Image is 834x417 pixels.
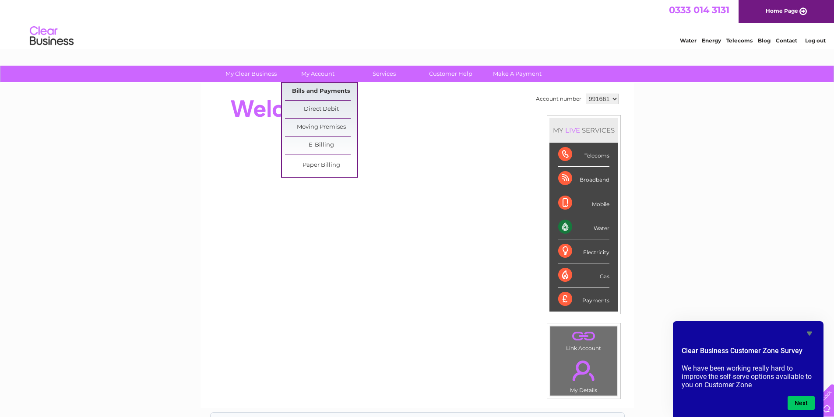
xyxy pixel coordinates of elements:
[758,37,771,44] a: Blog
[558,167,609,191] div: Broadband
[669,4,729,15] a: 0333 014 3131
[558,215,609,239] div: Water
[558,191,609,215] div: Mobile
[550,353,618,396] td: My Details
[552,355,615,386] a: .
[29,23,74,49] img: logo.png
[211,5,624,42] div: Clear Business is a trading name of Verastar Limited (registered in [GEOGRAPHIC_DATA] No. 3667643...
[558,143,609,167] div: Telecoms
[348,66,420,82] a: Services
[788,396,815,410] button: Next question
[563,126,582,134] div: LIVE
[682,364,815,389] p: We have been working really hard to improve the self-serve options available to you on Customer Zone
[726,37,753,44] a: Telecoms
[805,37,826,44] a: Log out
[776,37,797,44] a: Contact
[558,287,609,311] div: Payments
[282,66,354,82] a: My Account
[215,66,287,82] a: My Clear Business
[481,66,553,82] a: Make A Payment
[415,66,487,82] a: Customer Help
[550,326,618,354] td: Link Account
[285,101,357,118] a: Direct Debit
[552,329,615,344] a: .
[558,239,609,263] div: Electricity
[682,328,815,410] div: Clear Business Customer Zone Survey
[534,91,584,106] td: Account number
[558,263,609,287] div: Gas
[285,137,357,154] a: E-Billing
[285,119,357,136] a: Moving Premises
[804,328,815,339] button: Hide survey
[680,37,697,44] a: Water
[285,83,357,100] a: Bills and Payments
[549,118,618,143] div: MY SERVICES
[285,157,357,174] a: Paper Billing
[702,37,721,44] a: Energy
[682,346,815,361] h2: Clear Business Customer Zone Survey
